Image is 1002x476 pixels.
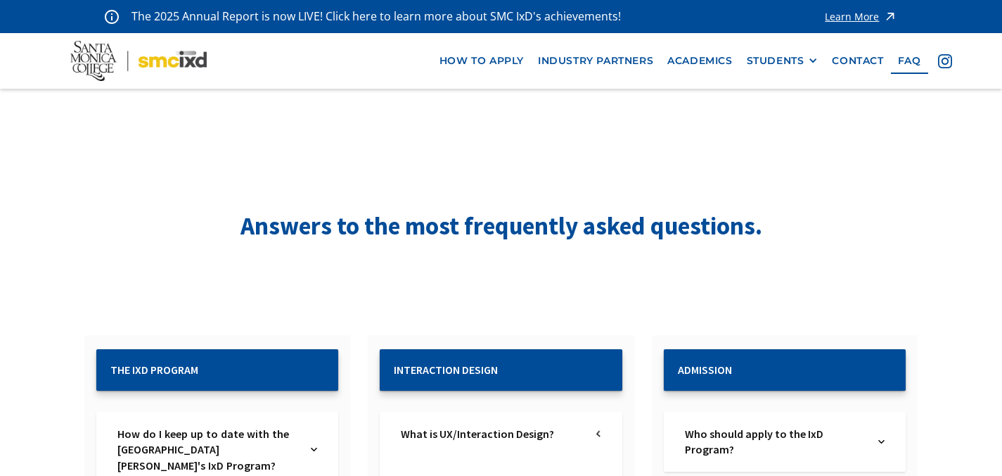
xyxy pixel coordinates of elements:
[747,55,818,67] div: STUDENTS
[131,7,622,26] p: The 2025 Annual Report is now LIVE! Click here to learn more about SMC IxD's achievements!
[678,363,892,377] h2: Admission
[825,12,879,22] div: Learn More
[825,48,890,74] a: contact
[117,426,297,473] a: How do I keep up to date with the [GEOGRAPHIC_DATA][PERSON_NAME]'s IxD Program?
[220,209,783,244] h1: Answers to the most frequently asked questions.
[883,7,897,26] img: icon - arrow - alert
[531,48,660,74] a: industry partners
[70,41,207,81] img: Santa Monica College - SMC IxD logo
[685,426,865,458] a: Who should apply to the IxD Program?
[432,48,531,74] a: how to apply
[747,55,804,67] div: STUDENTS
[401,426,581,441] a: What is UX/Interaction Design?
[891,48,928,74] a: faq
[660,48,739,74] a: Academics
[825,7,897,26] a: Learn More
[110,363,324,377] h2: The IxD Program
[105,9,119,24] img: icon - information - alert
[394,363,608,377] h2: Interaction Design
[938,54,952,68] img: icon - instagram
